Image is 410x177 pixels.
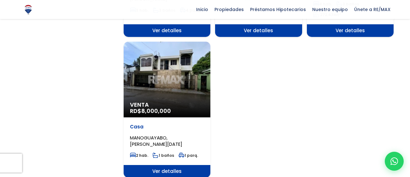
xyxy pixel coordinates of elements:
span: RD$ [130,107,171,115]
span: Ver detalles [307,24,394,37]
span: MANOGUAYABO, [PERSON_NAME][DATE] [130,134,182,147]
img: Logo de REMAX [23,4,34,15]
span: 1 baños [153,153,174,158]
span: Préstamos Hipotecarios [247,5,309,14]
span: Ver detalles [124,24,210,37]
span: Únete a RE/MAX [351,5,394,14]
span: Propiedades [211,5,247,14]
p: Casa [130,124,204,130]
span: 1 parq. [179,153,198,158]
span: Venta [130,102,204,108]
span: Inicio [193,5,211,14]
span: 8,000,000 [141,107,171,115]
span: 2 hab. [130,153,148,158]
span: Nuestro equipo [309,5,351,14]
span: Ver detalles [215,24,302,37]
